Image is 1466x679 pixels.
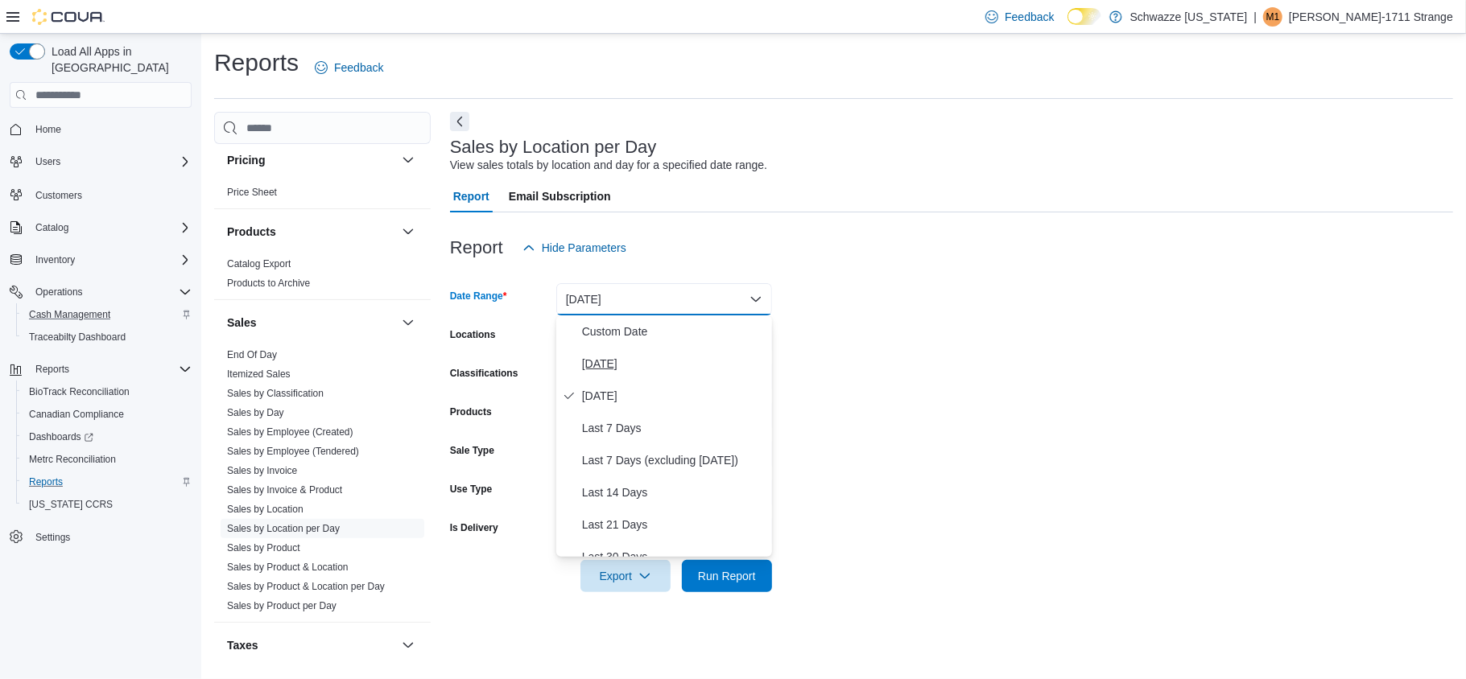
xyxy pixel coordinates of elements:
button: Users [3,150,198,173]
a: Feedback [308,51,390,84]
label: Is Delivery [450,521,498,534]
a: Catalog Export [227,258,291,270]
button: [DATE] [556,283,772,315]
a: Reports [23,472,69,492]
span: Export [590,560,661,592]
span: Sales by Product & Location [227,561,349,574]
span: Settings [29,527,192,547]
span: Home [35,123,61,136]
span: BioTrack Reconciliation [29,385,130,398]
span: Catalog [35,221,68,234]
span: Dark Mode [1067,25,1068,26]
a: Products to Archive [227,278,310,289]
span: Sales by Location per Day [227,522,340,535]
span: Cash Management [29,308,110,321]
a: Sales by Invoice [227,465,297,476]
div: Pricing [214,183,431,208]
a: Feedback [979,1,1060,33]
button: Run Report [682,560,772,592]
span: BioTrack Reconciliation [23,382,192,401]
button: Next [450,112,469,131]
a: End Of Day [227,349,277,360]
button: Hide Parameters [516,232,633,264]
button: Products [227,224,395,240]
button: [US_STATE] CCRS [16,493,198,516]
span: Customers [29,184,192,204]
span: Last 21 Days [582,515,766,534]
a: Dashboards [23,427,100,446]
input: Dark Mode [1067,8,1101,25]
label: Sale Type [450,444,494,457]
button: Sales [399,313,418,332]
nav: Complex example [10,111,192,591]
button: Pricing [399,150,418,170]
div: View sales totals by location and day for a specified date range. [450,157,767,174]
label: Products [450,405,492,418]
span: Canadian Compliance [23,405,192,424]
a: Customers [29,186,89,205]
span: Last 7 Days [582,418,766,438]
button: Pricing [227,152,395,168]
a: Sales by Invoice & Product [227,484,342,496]
span: Hide Parameters [542,240,626,256]
span: Inventory [35,253,75,266]
button: Taxes [227,637,395,653]
label: Classifications [450,367,518,380]
span: Traceabilty Dashboard [29,331,126,344]
label: Use Type [450,483,492,496]
h3: Pricing [227,152,265,168]
button: Catalog [3,216,198,239]
span: Reports [23,472,192,492]
span: Sales by Invoice [227,464,297,477]
button: Settings [3,525,198,549]
span: Reports [29,475,63,488]
button: BioTrack Reconciliation [16,381,198,403]
span: Email Subscription [509,180,611,212]
span: Feedback [334,60,383,76]
button: Reports [3,358,198,381]
h3: Report [450,238,503,257]
a: Cash Management [23,305,117,324]
button: Products [399,222,418,241]
button: Canadian Compliance [16,403,198,426]
button: Export [580,560,671,592]
span: Operations [35,286,83,298]
label: Locations [450,328,496,341]
span: Custom Date [582,322,766,341]
p: Schwazze [US_STATE] [1130,7,1248,27]
a: Sales by Employee (Created) [227,426,353,438]
span: Settings [35,531,70,544]
p: | [1253,7,1257,27]
span: Price Sheet [227,186,277,199]
button: Sales [227,315,395,331]
span: Report [453,180,489,212]
button: Traceabilty Dashboard [16,326,198,348]
span: [DATE] [582,354,766,373]
span: Users [29,152,192,171]
button: Users [29,152,67,171]
span: Traceabilty Dashboard [23,327,192,347]
span: Canadian Compliance [29,408,124,421]
span: Sales by Product [227,541,300,554]
a: Sales by Product per Day [227,600,337,611]
button: Reports [16,471,198,493]
span: Run Report [698,568,756,584]
span: Last 30 Days [582,547,766,566]
div: Select listbox [556,315,772,557]
span: Inventory [29,250,192,270]
a: BioTrack Reconciliation [23,382,136,401]
button: Reports [29,360,76,379]
a: Price Sheet [227,187,277,198]
span: Cash Management [23,305,192,324]
button: Cash Management [16,303,198,326]
a: Sales by Product & Location per Day [227,581,385,592]
a: Metrc Reconciliation [23,450,122,469]
span: Metrc Reconciliation [29,453,116,466]
span: Reports [29,360,192,379]
label: Date Range [450,290,507,302]
span: Last 7 Days (excluding [DATE]) [582,451,766,470]
button: Inventory [3,249,198,271]
h3: Products [227,224,276,240]
button: Taxes [399,636,418,655]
